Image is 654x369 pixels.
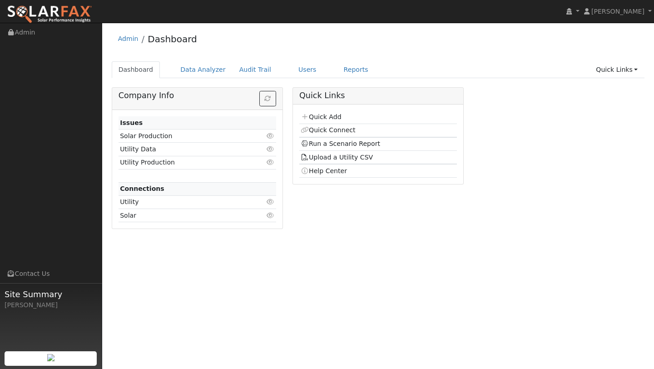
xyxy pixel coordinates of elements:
a: Dashboard [148,34,197,45]
a: Quick Add [301,113,341,120]
i: Click to view [267,199,275,205]
a: Help Center [301,167,347,175]
i: Click to view [267,212,275,219]
i: Click to view [267,146,275,152]
td: Solar Production [119,130,251,143]
a: Reports [337,61,375,78]
h5: Quick Links [299,91,457,100]
a: Run a Scenario Report [301,140,380,147]
a: Audit Trail [233,61,278,78]
img: SolarFax [7,5,92,24]
a: Data Analyzer [173,61,233,78]
span: [PERSON_NAME] [591,8,644,15]
img: retrieve [47,354,54,361]
td: Utility [119,195,251,209]
a: Users [292,61,323,78]
a: Upload a Utility CSV [301,154,373,161]
a: Quick Connect [301,126,355,134]
td: Solar [119,209,251,222]
span: Site Summary [5,288,97,300]
i: Click to view [267,159,275,165]
td: Utility Data [119,143,251,156]
a: Admin [118,35,139,42]
td: Utility Production [119,156,251,169]
strong: Issues [120,119,143,126]
a: Quick Links [589,61,644,78]
h5: Company Info [119,91,276,100]
div: [PERSON_NAME] [5,300,97,310]
a: Dashboard [112,61,160,78]
strong: Connections [120,185,164,192]
i: Click to view [267,133,275,139]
